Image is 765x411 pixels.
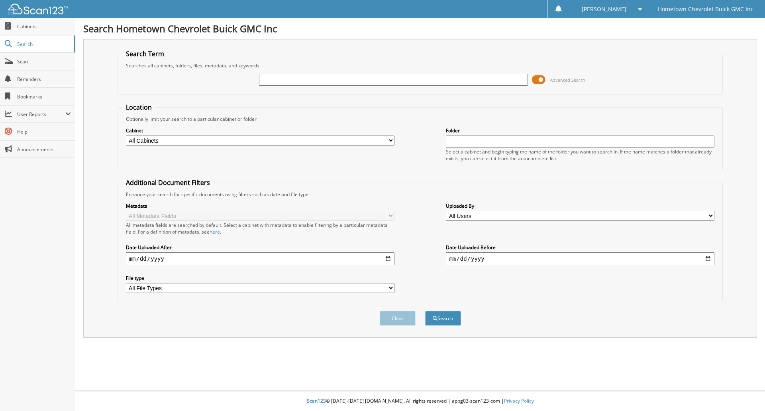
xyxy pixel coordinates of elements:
label: Metadata [126,203,394,209]
label: Date Uploaded Before [446,244,714,251]
div: Select a cabinet and begin typing the name of the folder you want to search in. If the name match... [446,148,714,162]
label: File type [126,275,394,281]
button: Search [425,311,461,326]
span: Help [17,128,71,135]
h1: Search Hometown Chevrolet Buick GMC Inc [83,22,757,35]
span: Advanced Search [550,77,585,83]
legend: Location [122,103,156,112]
span: User Reports [17,111,65,118]
span: Cabinets [17,23,71,30]
span: Bookmarks [17,93,71,100]
span: Scan123 [307,397,326,404]
span: Reminders [17,76,71,83]
a: here [210,228,220,235]
label: Folder [446,127,714,134]
label: Uploaded By [446,203,714,209]
span: [PERSON_NAME] [582,7,626,12]
span: Scan [17,58,71,65]
label: Cabinet [126,127,394,134]
a: Privacy Policy [504,397,534,404]
input: start [126,252,394,265]
div: All metadata fields are searched by default. Select a cabinet with metadata to enable filtering b... [126,222,394,235]
img: scan123-logo-white.svg [8,4,68,14]
button: Clear [380,311,416,326]
div: © [DATE]-[DATE] [DOMAIN_NAME]. All rights reserved | appg03-scan123-com | [75,391,765,411]
legend: Search Term [122,49,168,58]
label: Date Uploaded After [126,244,394,251]
input: end [446,252,714,265]
span: Hometown Chevrolet Buick GMC Inc [658,7,753,12]
div: Enhance your search for specific documents using filters such as date and file type. [122,191,719,198]
span: Search [17,41,70,47]
div: Optionally limit your search to a particular cabinet or folder [122,116,719,122]
legend: Additional Document Filters [122,178,214,187]
div: Searches all cabinets, folders, files, metadata, and keywords [122,62,719,69]
span: Announcements [17,146,71,153]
